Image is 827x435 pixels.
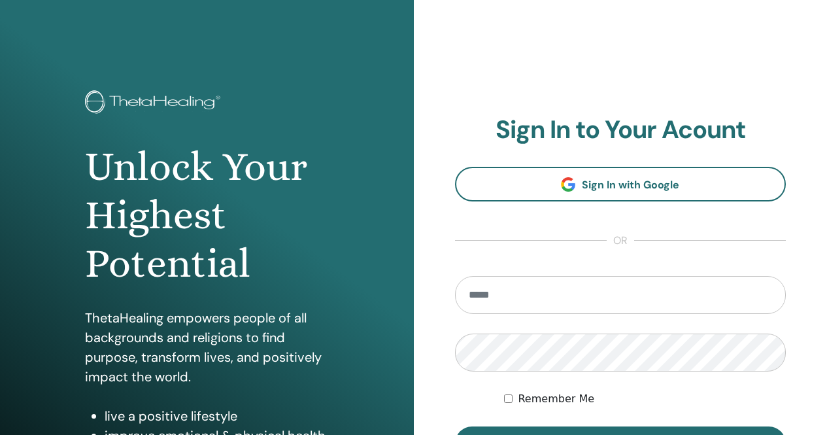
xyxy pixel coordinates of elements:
span: or [607,233,634,249]
h2: Sign In to Your Acount [455,115,786,145]
h1: Unlock Your Highest Potential [85,143,328,288]
span: Sign In with Google [582,178,679,192]
li: live a positive lifestyle [105,406,328,426]
a: Sign In with Google [455,167,786,201]
label: Remember Me [518,391,594,407]
p: ThetaHealing empowers people of all backgrounds and religions to find purpose, transform lives, a... [85,308,328,387]
div: Keep me authenticated indefinitely or until I manually logout [504,391,786,407]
